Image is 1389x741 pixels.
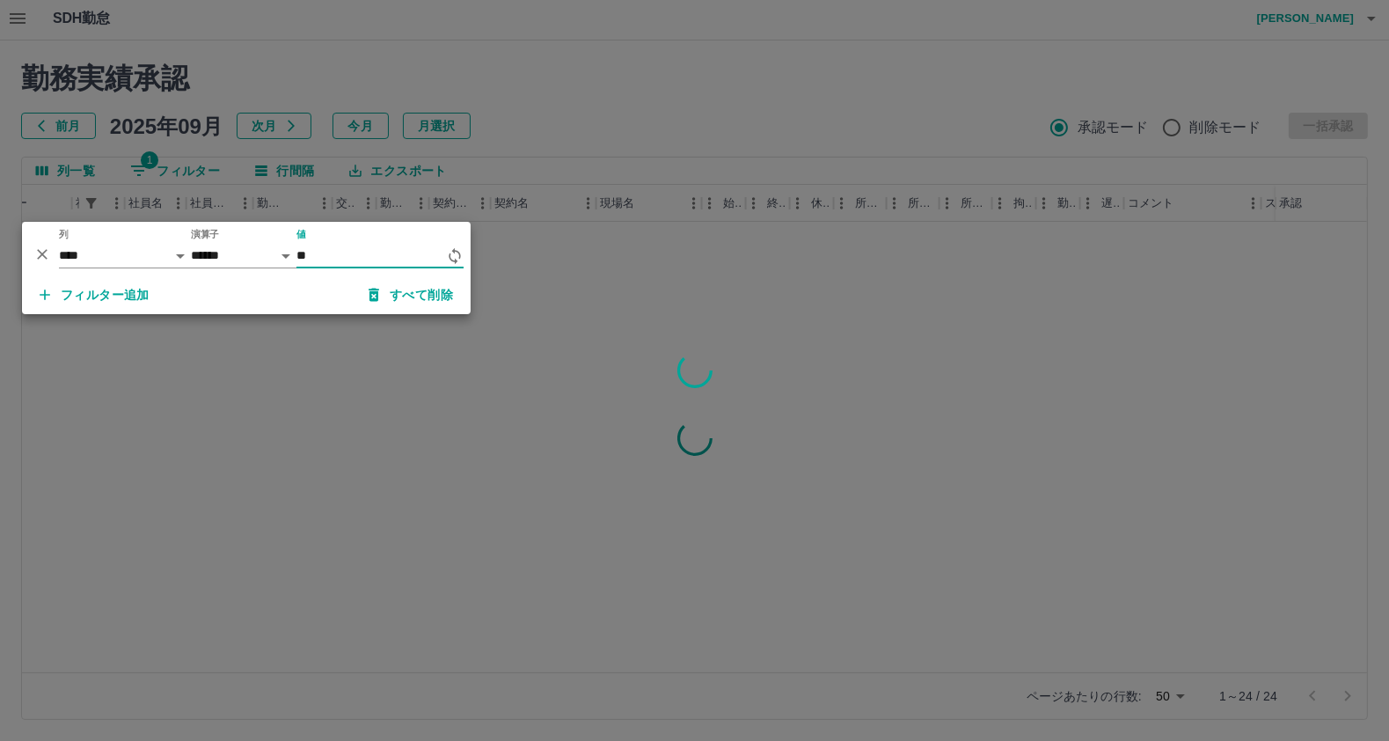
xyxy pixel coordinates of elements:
[59,228,69,241] label: 列
[26,279,164,311] button: フィルター追加
[355,279,467,311] button: すべて削除
[191,228,219,241] label: 演算子
[296,228,306,241] label: 値
[29,241,55,268] button: 削除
